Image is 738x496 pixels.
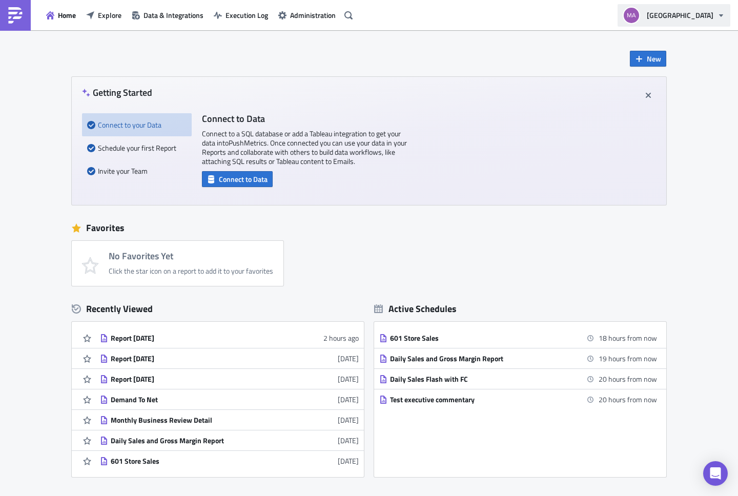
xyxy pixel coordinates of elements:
[111,354,290,363] div: Report [DATE]
[647,53,661,64] span: New
[338,415,359,425] time: 2025-08-20T15:45:38Z
[390,354,569,363] div: Daily Sales and Gross Margin Report
[111,457,290,466] div: 601 Store Sales
[100,328,359,348] a: Report [DATE]2 hours ago
[225,10,268,20] span: Execution Log
[143,10,203,20] span: Data & Integrations
[100,348,359,368] a: Report [DATE][DATE]
[599,353,657,364] time: 2025-08-26 08:30
[202,171,273,187] button: Connect to Data
[111,375,290,384] div: Report [DATE]
[82,87,152,98] h4: Getting Started
[109,251,273,261] h4: No Favorites Yet
[109,266,273,276] div: Click the star icon on a report to add it to your favorites
[100,410,359,430] a: Monthly Business Review Detail[DATE]
[390,334,569,343] div: 601 Store Sales
[599,394,657,405] time: 2025-08-26 10:00
[209,7,273,23] button: Execution Log
[273,7,341,23] button: Administration
[202,113,407,124] h4: Connect to Data
[390,395,569,404] div: Test executive commentary
[7,7,24,24] img: PushMetrics
[338,374,359,384] time: 2025-08-20T19:20:13Z
[338,394,359,405] time: 2025-08-20T16:22:39Z
[202,173,273,183] a: Connect to Data
[72,301,364,317] div: Recently Viewed
[338,435,359,446] time: 2025-08-19T18:39:01Z
[618,4,730,27] button: [GEOGRAPHIC_DATA]
[599,333,657,343] time: 2025-08-26 08:00
[87,159,187,182] div: Invite your Team
[703,461,728,486] div: Open Intercom Messenger
[87,136,187,159] div: Schedule your first Report
[41,7,81,23] button: Home
[630,51,666,67] button: New
[379,328,657,348] a: 601 Store Sales18 hours from now
[100,369,359,389] a: Report [DATE][DATE]
[338,456,359,466] time: 2025-08-19T01:46:11Z
[599,374,657,384] time: 2025-08-26 09:15
[379,348,657,368] a: Daily Sales and Gross Margin Report19 hours from now
[111,416,290,425] div: Monthly Business Review Detail
[323,333,359,343] time: 2025-08-25T16:04:57Z
[338,353,359,364] time: 2025-08-22T14:12:43Z
[623,7,640,24] img: Avatar
[72,220,666,236] div: Favorites
[98,10,121,20] span: Explore
[374,303,457,315] div: Active Schedules
[379,389,657,409] a: Test executive commentary20 hours from now
[100,430,359,450] a: Daily Sales and Gross Margin Report[DATE]
[87,113,187,136] div: Connect to your Data
[290,10,336,20] span: Administration
[111,395,290,404] div: Demand To Net
[58,10,76,20] span: Home
[390,375,569,384] div: Daily Sales Flash with FC
[81,7,127,23] button: Explore
[100,451,359,471] a: 601 Store Sales[DATE]
[111,436,290,445] div: Daily Sales and Gross Margin Report
[127,7,209,23] button: Data & Integrations
[100,389,359,409] a: Demand To Net[DATE]
[202,129,407,166] p: Connect to a SQL database or add a Tableau integration to get your data into PushMetrics . Once c...
[111,334,290,343] div: Report [DATE]
[647,10,713,20] span: [GEOGRAPHIC_DATA]
[379,369,657,389] a: Daily Sales Flash with FC20 hours from now
[219,174,268,184] span: Connect to Data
